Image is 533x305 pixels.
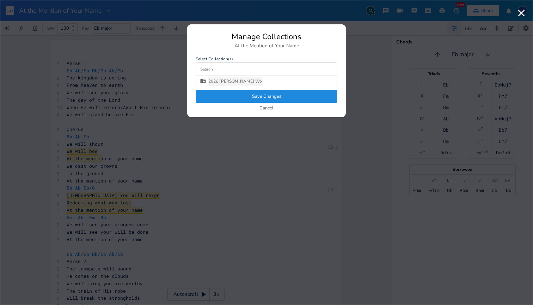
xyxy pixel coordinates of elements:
div: Manage Collections [196,33,337,41]
div: At the Mention of Your Name [196,43,337,48]
label: Select Collection(s) [196,57,337,61]
button: Save Changes [196,90,337,103]
button: Cancel [259,106,274,112]
input: Search [196,63,337,76]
